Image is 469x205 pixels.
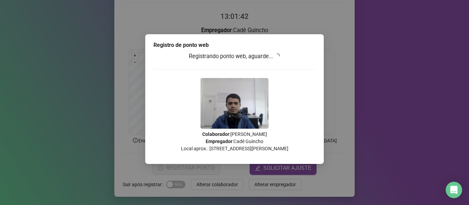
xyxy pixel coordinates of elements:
div: Registro de ponto web [153,41,316,49]
strong: Empregador [206,139,232,144]
h3: Registrando ponto web, aguarde... [153,52,316,61]
img: 2Q== [201,78,268,129]
strong: Colaborador [202,131,229,137]
div: Open Intercom Messenger [446,182,462,198]
span: loading [273,52,281,60]
p: : [PERSON_NAME] : Cadê Guincho Local aprox.: [STREET_ADDRESS][PERSON_NAME] [153,131,316,152]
